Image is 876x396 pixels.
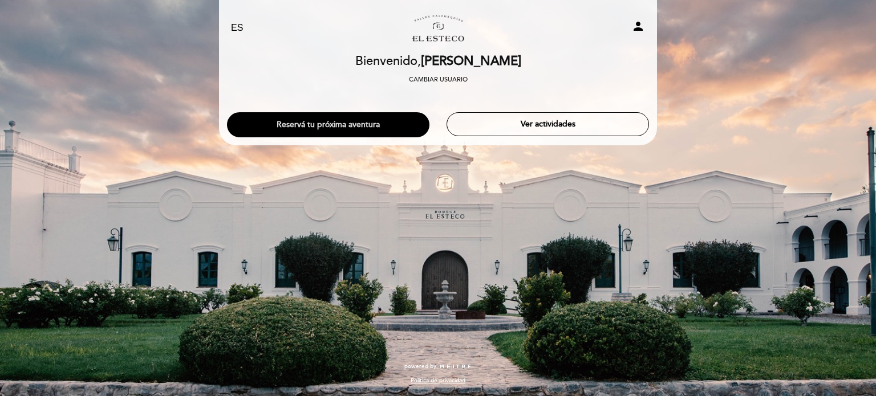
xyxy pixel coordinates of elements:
[421,54,521,69] span: [PERSON_NAME]
[439,364,472,370] img: MEITRE
[404,362,436,370] span: powered by
[447,112,649,136] button: Ver actividades
[405,75,471,85] button: Cambiar usuario
[411,377,465,385] a: Política de privacidad
[367,13,509,44] a: Bodega El Esteco
[227,112,429,137] button: Reservá tu próxima aventura
[631,19,645,37] button: person
[404,362,472,370] a: powered by
[355,55,521,68] h2: Bienvenido,
[631,19,645,33] i: person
